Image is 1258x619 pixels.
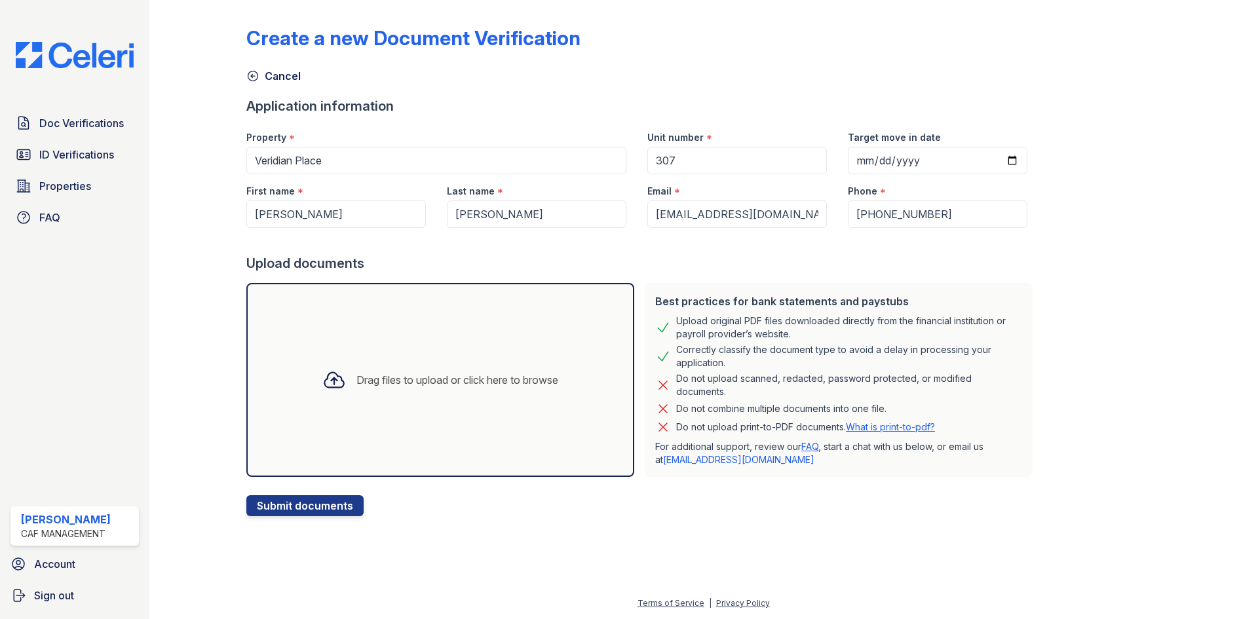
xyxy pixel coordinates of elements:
[716,598,770,608] a: Privacy Policy
[846,421,935,432] a: What is print-to-pdf?
[663,454,814,465] a: [EMAIL_ADDRESS][DOMAIN_NAME]
[676,421,935,434] p: Do not upload print-to-PDF documents.
[246,254,1038,272] div: Upload documents
[246,26,581,50] div: Create a new Document Verification
[647,131,704,144] label: Unit number
[709,598,712,608] div: |
[647,185,672,198] label: Email
[848,131,941,144] label: Target move in date
[676,372,1022,398] div: Do not upload scanned, redacted, password protected, or modified documents.
[34,556,75,572] span: Account
[5,42,144,68] img: CE_Logo_Blue-a8612792a0a2168367f1c8372b55b34899dd931a85d93a1a3d3e32e68fde9ad4.png
[34,588,74,603] span: Sign out
[39,115,124,131] span: Doc Verifications
[5,582,144,609] a: Sign out
[39,147,114,162] span: ID Verifications
[10,141,139,168] a: ID Verifications
[655,293,1022,309] div: Best practices for bank statements and paystubs
[638,598,704,608] a: Terms of Service
[801,441,818,452] a: FAQ
[39,210,60,225] span: FAQ
[246,495,364,516] button: Submit documents
[676,343,1022,369] div: Correctly classify the document type to avoid a delay in processing your application.
[246,131,286,144] label: Property
[246,68,301,84] a: Cancel
[10,173,139,199] a: Properties
[676,401,886,417] div: Do not combine multiple documents into one file.
[848,185,877,198] label: Phone
[655,440,1022,466] p: For additional support, review our , start a chat with us below, or email us at
[5,551,144,577] a: Account
[246,185,295,198] label: First name
[447,185,495,198] label: Last name
[10,204,139,231] a: FAQ
[21,527,111,540] div: CAF Management
[39,178,91,194] span: Properties
[21,512,111,527] div: [PERSON_NAME]
[676,314,1022,341] div: Upload original PDF files downloaded directly from the financial institution or payroll provider’...
[356,372,558,388] div: Drag files to upload or click here to browse
[10,110,139,136] a: Doc Verifications
[246,97,1038,115] div: Application information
